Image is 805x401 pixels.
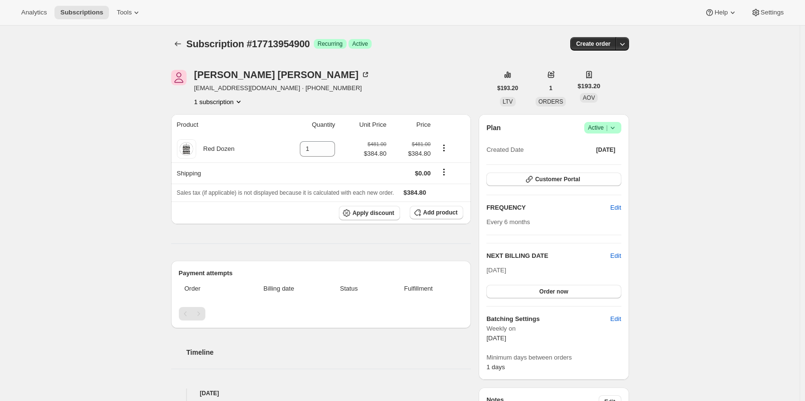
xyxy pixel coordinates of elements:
[196,144,235,154] div: Red Dozen
[379,284,457,294] span: Fulfillment
[179,278,237,299] th: Order
[324,284,374,294] span: Status
[543,81,558,95] button: 1
[606,124,607,132] span: |
[392,149,431,159] span: $384.80
[367,141,386,147] small: $481.00
[412,141,430,147] small: $481.00
[187,348,471,357] h2: Timeline
[338,114,389,135] th: Unit Price
[364,149,387,159] span: $384.80
[486,334,506,342] span: [DATE]
[610,251,621,261] button: Edit
[497,84,518,92] span: $193.20
[171,388,471,398] h4: [DATE]
[492,81,524,95] button: $193.20
[239,284,319,294] span: Billing date
[486,314,610,324] h6: Batching Settings
[179,307,464,321] nav: Pagination
[503,98,513,105] span: LTV
[576,40,610,48] span: Create order
[111,6,147,19] button: Tools
[436,143,452,153] button: Product actions
[486,267,506,274] span: [DATE]
[171,162,275,184] th: Shipping
[714,9,727,16] span: Help
[60,9,103,16] span: Subscriptions
[610,314,621,324] span: Edit
[549,84,552,92] span: 1
[699,6,743,19] button: Help
[486,363,505,371] span: 1 days
[590,143,621,157] button: [DATE]
[15,6,53,19] button: Analytics
[535,175,580,183] span: Customer Portal
[436,167,452,177] button: Shipping actions
[194,70,370,80] div: [PERSON_NAME] [PERSON_NAME]
[21,9,47,16] span: Analytics
[538,98,563,105] span: ORDERS
[610,203,621,213] span: Edit
[194,97,243,107] button: Product actions
[486,251,610,261] h2: NEXT BILLING DATE
[577,81,600,91] span: $193.20
[761,9,784,16] span: Settings
[423,209,457,216] span: Add product
[583,94,595,101] span: AOV
[486,145,523,155] span: Created Date
[171,37,185,51] button: Subscriptions
[339,206,400,220] button: Apply discount
[352,40,368,48] span: Active
[187,39,310,49] span: Subscription #17713954900
[54,6,109,19] button: Subscriptions
[604,311,627,327] button: Edit
[486,173,621,186] button: Customer Portal
[486,203,610,213] h2: FREQUENCY
[117,9,132,16] span: Tools
[486,324,621,334] span: Weekly on
[596,146,616,154] span: [DATE]
[539,288,568,295] span: Order now
[486,123,501,133] h2: Plan
[486,218,530,226] span: Every 6 months
[570,37,616,51] button: Create order
[274,114,338,135] th: Quantity
[486,285,621,298] button: Order now
[179,268,464,278] h2: Payment attempts
[410,206,463,219] button: Add product
[171,70,187,85] span: Jason Perkins
[171,114,275,135] th: Product
[486,353,621,362] span: Minimum days between orders
[415,170,431,177] span: $0.00
[745,6,790,19] button: Settings
[194,83,370,93] span: [EMAIL_ADDRESS][DOMAIN_NAME] · [PHONE_NUMBER]
[588,123,617,133] span: Active
[389,114,434,135] th: Price
[403,189,426,196] span: $384.80
[352,209,394,217] span: Apply discount
[177,189,394,196] span: Sales tax (if applicable) is not displayed because it is calculated with each new order.
[604,200,627,215] button: Edit
[318,40,343,48] span: Recurring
